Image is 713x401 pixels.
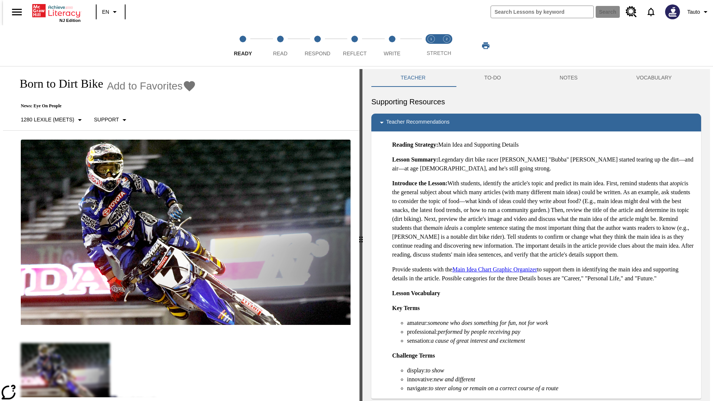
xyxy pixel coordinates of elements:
p: News: Eye On People [12,103,196,109]
img: Avatar [665,4,680,19]
button: TO-DO [455,69,530,87]
button: Write step 5 of 5 [371,25,414,66]
p: Support [94,116,119,124]
li: display: [407,366,695,375]
div: Instructional Panel Tabs [371,69,701,87]
text: 2 [446,37,447,41]
li: navigate: [407,384,695,393]
p: Legendary dirt bike racer [PERSON_NAME] "Bubba" [PERSON_NAME] started tearing up the dirt—and air... [392,155,695,173]
button: Ready step 1 of 5 [221,25,264,66]
div: Home [32,3,81,23]
button: Stretch Read step 1 of 2 [420,25,442,66]
button: Scaffolds, Support [91,113,132,127]
p: Main Idea and Supporting Details [392,140,695,149]
span: Respond [305,50,330,56]
img: Motocross racer James Stewart flies through the air on his dirt bike. [21,140,351,325]
strong: Challenge Terms [392,352,435,359]
button: Print [474,39,498,52]
button: Language: EN, Select a language [99,5,123,19]
button: Reflect step 4 of 5 [333,25,376,66]
strong: Key Terms [392,305,420,311]
em: to show [426,367,444,374]
strong: Lesson Summary: [392,156,438,163]
text: 1 [430,37,432,41]
em: someone who does something for fun, not for work [428,320,548,326]
button: NOTES [530,69,607,87]
span: Read [273,50,287,56]
div: Teacher Recommendations [371,114,701,131]
strong: Reading Strategy: [392,141,438,148]
strong: Lesson Vocabulary [392,290,440,296]
input: search field [491,6,593,18]
a: Resource Center, Will open in new tab [621,2,641,22]
h1: Born to Dirt Bike [12,77,103,91]
button: Open side menu [6,1,28,23]
span: Ready [234,50,252,56]
div: reading [3,69,359,397]
p: Teacher Recommendations [386,118,449,127]
em: a cause of great interest and excitement [431,338,525,344]
a: Main Idea Chart Graphic Organizer [452,266,537,273]
em: to steer along or remain on a correct course of a route [429,385,559,391]
span: Reflect [343,50,367,56]
p: 1280 Lexile (Meets) [21,116,74,124]
button: VOCABULARY [607,69,701,87]
span: NJ Edition [59,18,81,23]
li: amateur: [407,319,695,327]
span: EN [102,8,109,16]
li: sensation: [407,336,695,345]
button: Teacher [371,69,455,87]
span: Tauto [687,8,700,16]
em: new and different [434,376,475,382]
button: Respond step 3 of 5 [296,25,339,66]
span: STRETCH [427,50,451,56]
li: innovative: [407,375,695,384]
span: Add to Favorites [107,80,183,92]
em: performed by people receiving pay [438,329,520,335]
a: Notifications [641,2,661,22]
button: Read step 2 of 5 [258,25,302,66]
em: main idea [431,225,455,231]
strong: Introduce the Lesson: [392,180,447,186]
button: Select Lexile, 1280 Lexile (Meets) [18,113,87,127]
div: Press Enter or Spacebar and then press right and left arrow keys to move the slider [359,69,362,401]
button: Select a new avatar [661,2,684,22]
li: professional: [407,327,695,336]
button: Add to Favorites - Born to Dirt Bike [107,79,196,92]
h6: Supporting Resources [371,96,701,108]
p: Provide students with the to support them in identifying the main idea and supporting details in ... [392,265,695,283]
div: activity [362,69,710,401]
p: With students, identify the article's topic and predict its main idea. First, remind students tha... [392,179,695,259]
button: Stretch Respond step 2 of 2 [436,25,458,66]
em: topic [673,180,684,186]
button: Profile/Settings [684,5,713,19]
span: Write [384,50,400,56]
